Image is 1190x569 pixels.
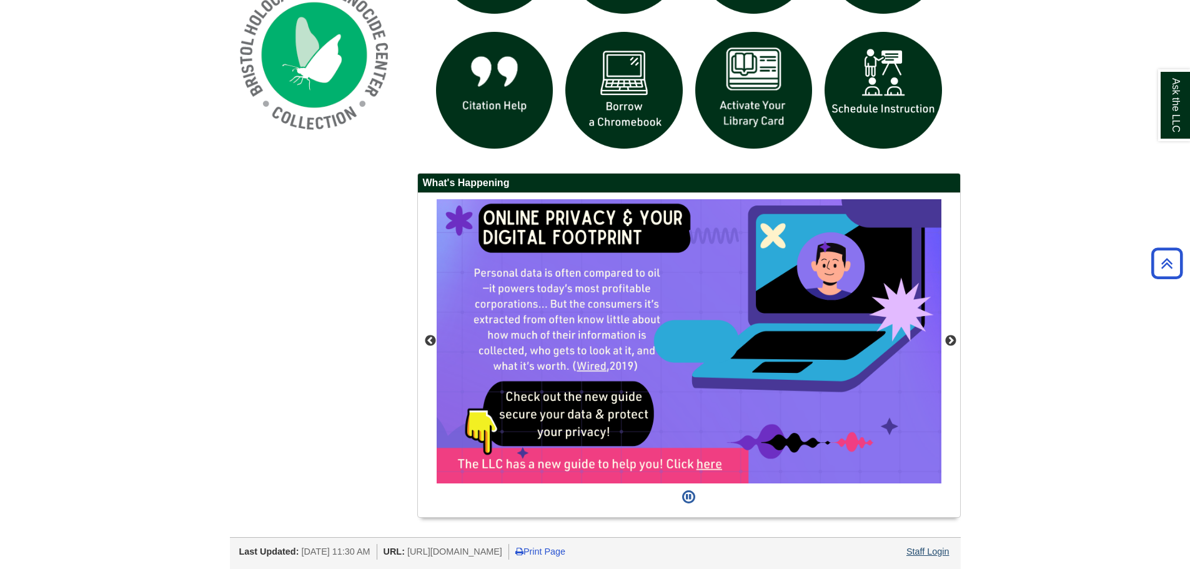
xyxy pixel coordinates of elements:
button: Pause [678,483,699,511]
a: Staff Login [906,547,950,557]
h2: What's Happening [418,174,960,193]
img: For faculty. Schedule Library Instruction icon links to form. [818,26,948,156]
span: [DATE] 11:30 AM [301,547,370,557]
div: This box contains rotating images [437,199,941,483]
a: Back to Top [1147,255,1187,272]
span: Last Updated: [239,547,299,557]
span: URL: [384,547,405,557]
a: Print Page [515,547,565,557]
img: Borrow a chromebook icon links to the borrow a chromebook web page [559,26,689,156]
img: activate Library Card icon links to form to activate student ID into library card [689,26,819,156]
button: Next [945,335,957,347]
span: [URL][DOMAIN_NAME] [407,547,502,557]
button: Previous [424,335,437,347]
i: Print Page [515,547,523,556]
img: citation help icon links to citation help guide page [430,26,560,156]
